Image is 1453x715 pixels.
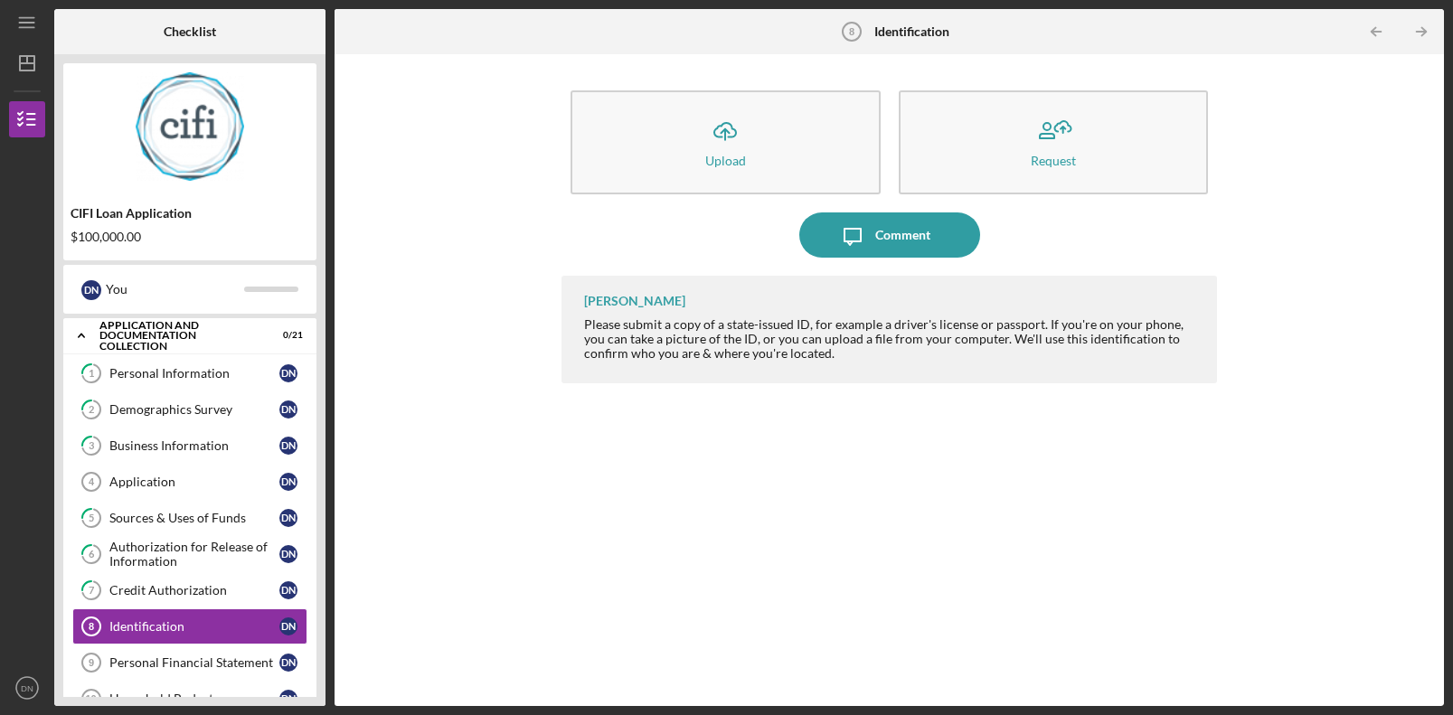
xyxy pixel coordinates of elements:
div: Upload [705,154,746,167]
div: Please submit a copy of a state-issued ID, for example a driver's license or passport. If you're ... [584,317,1198,361]
div: Application and Documentation Collection [99,320,258,352]
div: Comment [875,212,930,258]
tspan: 3 [89,440,94,452]
div: CIFI Loan Application [71,206,309,221]
div: [PERSON_NAME] [584,294,685,308]
tspan: 4 [89,476,95,487]
a: 1Personal InformationDN [72,355,307,391]
button: Upload [571,90,880,194]
div: D N [279,545,297,563]
div: Identification [109,619,279,634]
div: D N [279,654,297,672]
div: Authorization for Release of Information [109,540,279,569]
tspan: 1 [89,368,94,380]
div: Application [109,475,279,489]
a: 2Demographics SurveyDN [72,391,307,428]
div: Personal Financial Statement [109,655,279,670]
div: D N [279,364,297,382]
a: 3Business InformationDN [72,428,307,464]
text: DN [21,683,33,693]
div: D N [279,437,297,455]
div: You [106,274,244,305]
button: Comment [799,212,980,258]
div: D N [279,690,297,708]
tspan: 10 [85,693,96,704]
tspan: 8 [849,26,854,37]
div: D N [279,581,297,599]
b: Checklist [164,24,216,39]
div: Sources & Uses of Funds [109,511,279,525]
div: 0 / 21 [270,330,303,341]
div: D N [279,509,297,527]
div: $100,000.00 [71,230,309,244]
a: 5Sources & Uses of FundsDN [72,500,307,536]
tspan: 6 [89,549,95,560]
div: Request [1031,154,1076,167]
div: D N [81,280,101,300]
tspan: 5 [89,513,94,524]
tspan: 7 [89,585,95,597]
a: 9Personal Financial StatementDN [72,644,307,681]
img: Product logo [63,72,316,181]
tspan: 9 [89,657,94,668]
div: Business Information [109,438,279,453]
a: 8IdentificationDN [72,608,307,644]
a: 7Credit AuthorizationDN [72,572,307,608]
button: DN [9,670,45,706]
div: D N [279,617,297,635]
div: Demographics Survey [109,402,279,417]
div: Personal Information [109,366,279,381]
a: 4ApplicationDN [72,464,307,500]
div: D N [279,473,297,491]
tspan: 8 [89,621,94,632]
div: Credit Authorization [109,583,279,597]
div: D N [279,400,297,419]
b: Identification [874,24,949,39]
div: Household Budget [109,691,279,706]
button: Request [899,90,1208,194]
a: 6Authorization for Release of InformationDN [72,536,307,572]
tspan: 2 [89,404,94,416]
